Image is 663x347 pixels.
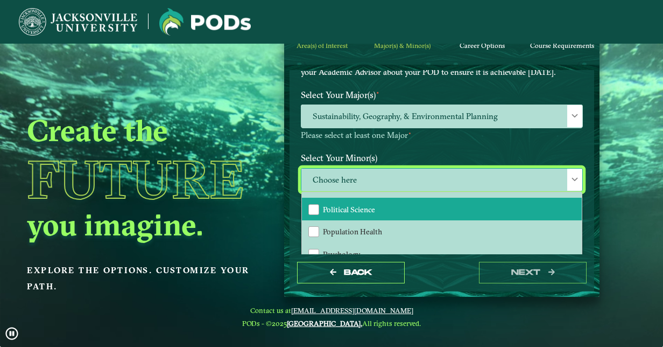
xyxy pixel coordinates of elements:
[302,220,582,243] li: Population Health
[297,262,405,284] button: Back
[291,306,413,315] a: [EMAIL_ADDRESS][DOMAIN_NAME]
[159,8,251,36] img: Jacksonville University logo
[408,129,412,137] sup: ⋆
[460,41,505,50] span: Career Options
[301,105,582,128] span: Sustainability, Geography, & Environmental Planning
[344,268,372,277] span: Back
[301,130,583,141] p: Please select at least one Major
[302,243,582,266] li: Psychology
[302,198,582,220] li: Political Science
[376,88,380,96] sup: ⋆
[374,41,431,50] span: Major(s) & Minor(s)
[297,41,348,50] span: Area(s) of Interest
[479,262,587,284] button: next
[242,319,421,328] span: PODs - ©2025 All rights reserved.
[19,8,137,36] img: Jacksonville University logo
[301,169,582,192] span: Choose here
[530,41,594,50] span: Course Requirements
[323,205,375,214] span: Political Science
[293,148,591,168] label: Select Your Minor(s)
[323,227,382,237] span: Population Health
[27,262,258,295] p: Explore the options. Customize your path.
[287,319,362,328] a: [GEOGRAPHIC_DATA].
[293,85,591,105] label: Select Your Major(s)
[323,249,361,259] span: Psychology
[27,206,258,244] h2: you imagine.
[27,112,258,149] h2: Create the
[27,153,258,206] h1: Future
[242,306,421,315] span: Contact us at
